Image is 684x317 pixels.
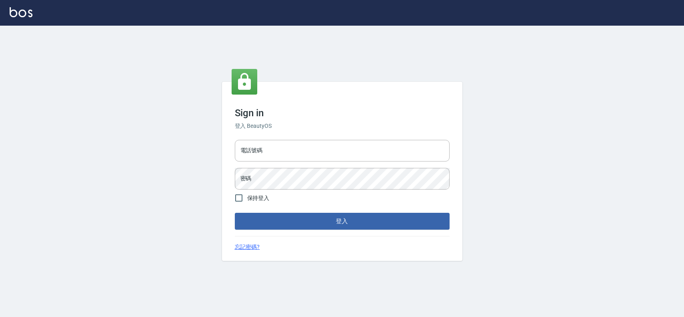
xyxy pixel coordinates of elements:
h3: Sign in [235,107,450,119]
button: 登入 [235,213,450,230]
span: 保持登入 [247,194,270,202]
img: Logo [10,7,32,17]
h6: 登入 BeautyOS [235,122,450,130]
a: 忘記密碼? [235,243,260,251]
